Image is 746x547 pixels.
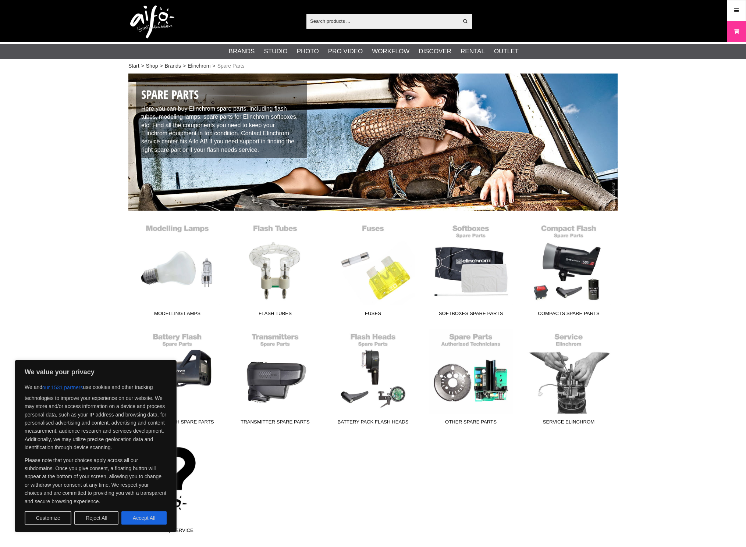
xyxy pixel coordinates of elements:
a: Compacts Spare Parts [520,221,618,320]
span: > [212,62,215,70]
p: We value your privacy [25,368,167,376]
span: Spare Parts [217,62,245,70]
a: Battery Flash Spare parts [128,329,226,428]
span: Softboxes Spare Parts [422,310,520,320]
div: We value your privacy [15,360,177,532]
input: Search products ... [306,15,458,26]
a: FAQ Service [128,437,226,537]
span: Compacts Spare Parts [520,310,618,320]
button: Customize [25,511,71,525]
a: Workflow [372,47,409,56]
a: Brands [165,62,181,70]
span: Battery Pack Flash Heads [324,418,422,428]
span: > [183,62,186,70]
p: We and use cookies and other tracking technologies to improve your experience on our website. We ... [25,381,167,452]
a: Other Spare parts [422,329,520,428]
a: Discover [419,47,451,56]
a: Fuses [324,221,422,320]
a: Modelling Lamps [128,221,226,320]
div: Here you can buy Elinchrom spare parts, including flash tubes, modeling lamps, spare parts for El... [136,81,307,158]
a: Service Elinchrom [520,329,618,428]
a: Pro Video [328,47,363,56]
span: Service Elinchrom [520,418,618,428]
img: logo.png [130,6,174,39]
a: Shop [146,62,158,70]
img: Elinchrom Spare parts [128,74,618,211]
a: Battery Pack Flash Heads [324,329,422,428]
span: > [160,62,163,70]
button: Accept All [121,511,167,525]
span: Transmitter Spare Parts [226,418,324,428]
a: Softboxes Spare Parts [422,221,520,320]
a: Flash Tubes [226,221,324,320]
a: Photo [297,47,319,56]
span: Flash Tubes [226,310,324,320]
span: Battery Flash Spare parts [128,418,226,428]
span: Modelling Lamps [128,310,226,320]
a: Elinchrom [188,62,210,70]
span: Fuses [324,310,422,320]
a: Transmitter Spare Parts [226,329,324,428]
h1: Spare Parts [141,86,302,103]
span: Other Spare parts [422,418,520,428]
span: > [141,62,144,70]
a: Rental [461,47,485,56]
a: Outlet [494,47,519,56]
span: FAQ Service [128,527,226,537]
a: Brands [229,47,255,56]
button: Reject All [74,511,118,525]
button: our 1531 partners [42,381,83,394]
p: Please note that your choices apply across all our subdomains. Once you give consent, a floating ... [25,456,167,505]
a: Start [128,62,139,70]
a: Studio [264,47,287,56]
